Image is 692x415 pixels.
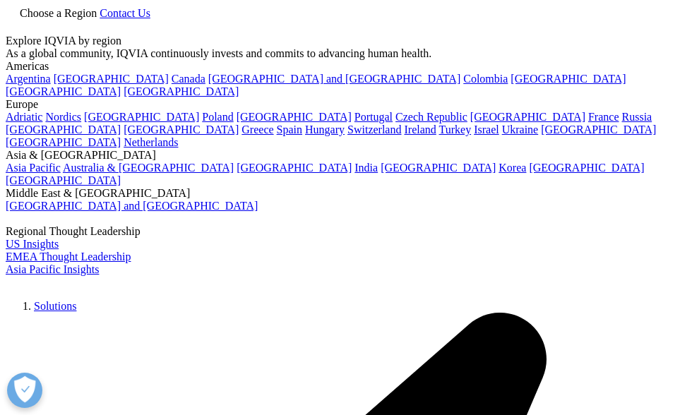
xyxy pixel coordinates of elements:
[172,73,205,85] a: Canada
[6,98,686,111] div: Europe
[511,73,626,85] a: [GEOGRAPHIC_DATA]
[277,124,302,136] a: Spain
[529,162,644,174] a: [GEOGRAPHIC_DATA]
[305,124,345,136] a: Hungary
[34,300,76,312] a: Solutions
[404,124,436,136] a: Ireland
[439,124,472,136] a: Turkey
[6,60,686,73] div: Americas
[6,35,686,47] div: Explore IQVIA by region
[20,7,97,19] span: Choose a Region
[347,124,401,136] a: Switzerland
[6,73,51,85] a: Argentina
[6,136,121,148] a: [GEOGRAPHIC_DATA]
[6,263,99,275] a: Asia Pacific Insights
[6,47,686,60] div: As a global community, IQVIA continuously invests and commits to advancing human health.
[463,73,508,85] a: Colombia
[202,111,233,123] a: Poland
[84,111,199,123] a: [GEOGRAPHIC_DATA]
[541,124,656,136] a: [GEOGRAPHIC_DATA]
[6,162,61,174] a: Asia Pacific
[208,73,460,85] a: [GEOGRAPHIC_DATA] and [GEOGRAPHIC_DATA]
[100,7,150,19] a: Contact Us
[588,111,619,123] a: France
[6,200,258,212] a: [GEOGRAPHIC_DATA] and [GEOGRAPHIC_DATA]
[45,111,81,123] a: Nordics
[502,124,539,136] a: Ukraine
[54,73,169,85] a: [GEOGRAPHIC_DATA]
[6,174,121,186] a: [GEOGRAPHIC_DATA]
[354,111,393,123] a: Portugal
[124,85,239,97] a: [GEOGRAPHIC_DATA]
[6,149,686,162] div: Asia & [GEOGRAPHIC_DATA]
[6,85,121,97] a: [GEOGRAPHIC_DATA]
[6,251,131,263] a: EMEA Thought Leadership
[6,124,121,136] a: [GEOGRAPHIC_DATA]
[241,124,273,136] a: Greece
[470,111,585,123] a: [GEOGRAPHIC_DATA]
[354,162,378,174] a: India
[6,238,59,250] a: US Insights
[6,111,42,123] a: Adriatic
[124,136,178,148] a: Netherlands
[474,124,499,136] a: Israel
[124,124,239,136] a: [GEOGRAPHIC_DATA]
[237,162,352,174] a: [GEOGRAPHIC_DATA]
[499,162,526,174] a: Korea
[7,373,42,408] button: Open Preferences
[395,111,467,123] a: Czech Republic
[6,225,686,238] div: Regional Thought Leadership
[381,162,496,174] a: [GEOGRAPHIC_DATA]
[63,162,234,174] a: Australia & [GEOGRAPHIC_DATA]
[237,111,352,123] a: [GEOGRAPHIC_DATA]
[622,111,652,123] a: Russia
[6,187,686,200] div: Middle East & [GEOGRAPHIC_DATA]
